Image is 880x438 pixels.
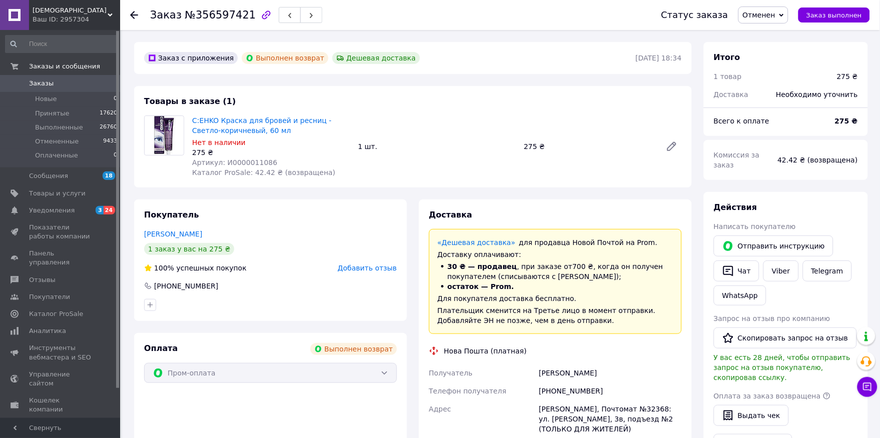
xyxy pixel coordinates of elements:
span: Заказ [150,9,182,21]
span: Итого [714,52,740,62]
span: Кошелек компании [29,396,93,414]
div: Ваш ID: 2957304 [33,15,120,24]
span: Артикул: И0000011086 [192,158,277,166]
span: Заказы [29,79,54,88]
span: Каталог ProSale: 42.42 ₴ (возвращена) [192,168,335,176]
input: Поиск [5,35,118,53]
a: Редактировать [662,136,682,156]
span: Оплата за заказ возвращена [714,392,821,400]
span: Доставка [714,90,748,98]
span: 42.42 ₴ (возвращена) [778,156,858,164]
span: 1 товар [714,72,742,80]
span: Товары и услуги [29,189,86,198]
a: [PERSON_NAME] [144,230,202,238]
span: Управление сайтом [29,370,93,388]
span: 100% [154,264,174,272]
span: 18 [103,171,115,180]
span: Харизма [33,6,108,15]
button: Выдать чек [714,405,789,426]
button: Скопировать запрос на отзыв [714,327,857,348]
span: Показатели работы компании [29,223,93,241]
span: 3 [96,206,104,214]
span: Нет в наличии [192,138,246,146]
span: Отменен [743,11,775,19]
span: Покупатели [29,292,70,301]
span: 9433 [103,137,117,146]
span: Телефон получателя [429,387,507,395]
span: Выполненные [35,123,83,132]
span: Сообщения [29,171,68,180]
div: Для покупателя доставка бесплатно. [437,293,673,303]
span: Запрос на отзыв про компанию [714,314,830,322]
span: Написать покупателю [714,222,796,230]
time: [DATE] 18:34 [636,54,682,62]
div: Выполнен возврат [242,52,328,64]
button: Отправить инструкцию [714,235,833,256]
span: Доставка [429,210,473,219]
div: Необходимо уточнить [770,83,864,105]
a: «Дешевая доставка» [437,238,516,246]
span: Комиссия за заказ [714,151,760,169]
div: Заказ с приложения [144,52,238,64]
div: успешных покупок [144,263,247,273]
span: Заказ выполнен [806,11,862,19]
li: , при заказе от 700 ₴ , когда он получен покупателем (списываются с [PERSON_NAME]); [437,261,673,281]
span: 0 [114,151,117,160]
span: Добавить отзыв [338,264,397,272]
span: Покупатель [144,210,199,219]
div: [PERSON_NAME] [537,364,684,382]
span: №356597421 [185,9,256,21]
span: остаток — Prom. [448,282,514,290]
div: 1 заказ у вас на 275 ₴ [144,243,234,255]
div: Нова Пошта (платная) [442,346,529,356]
span: 0 [114,94,117,103]
div: 275 ₴ [520,139,658,153]
a: Telegram [803,260,852,281]
div: 275 ₴ [192,147,350,157]
div: для продавца Новой Почтой на Prom. [437,237,673,247]
span: Оплата [144,343,178,353]
span: Принятые [35,109,70,118]
span: 17620 [100,109,117,118]
div: 1 шт. [354,139,520,153]
div: 275 ₴ [837,71,858,81]
img: C:EHKO Краска для бровей и ресниц - Светло-коричневый, 60 мл [145,116,184,155]
b: 275 ₴ [835,117,858,125]
a: WhatsApp [714,285,766,305]
span: Каталог ProSale [29,309,83,318]
span: У вас есть 28 дней, чтобы отправить запрос на отзыв покупателю, скопировав ссылку. [714,353,850,381]
a: Viber [763,260,798,281]
div: Статус заказа [661,10,728,20]
span: Отзывы [29,275,56,284]
div: Дешевая доставка [332,52,420,64]
span: Товары в заказе (1) [144,96,236,106]
div: [PHONE_NUMBER] [153,281,219,291]
div: [PHONE_NUMBER] [537,382,684,400]
button: Заказ выполнен [798,7,870,22]
span: 26760 [100,123,117,132]
span: Инструменты вебмастера и SEO [29,343,93,361]
button: Чат с покупателем [857,377,877,397]
span: Уведомления [29,206,75,215]
span: Действия [714,202,757,212]
span: Оплаченные [35,151,78,160]
span: Получатель [429,369,473,377]
div: [PERSON_NAME], Почтомат №32368: ул. [PERSON_NAME], 3в, подъезд №2 (ТОЛЬКО ДЛЯ ЖИТЕЛЕЙ) [537,400,684,438]
div: Плательщик сменится на Третье лицо в момент отправки. Добавляйте ЭН не позже, чем в день отправки. [437,305,673,325]
span: Аналитика [29,326,66,335]
button: Чат [714,260,759,281]
span: Новые [35,94,57,103]
span: Заказы и сообщения [29,62,100,71]
span: Адрес [429,405,451,413]
span: Панель управления [29,249,93,267]
div: Выполнен возврат [310,343,397,355]
a: C:EHKO Краска для бровей и ресниц - Светло-коричневый, 60 мл [192,116,331,134]
div: Доставку оплачивают: [437,249,673,259]
span: Всего к оплате [714,117,769,125]
span: Отмененные [35,137,79,146]
div: Вернуться назад [130,10,138,20]
span: 24 [104,206,115,214]
span: 30 ₴ — продавец [448,262,517,270]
